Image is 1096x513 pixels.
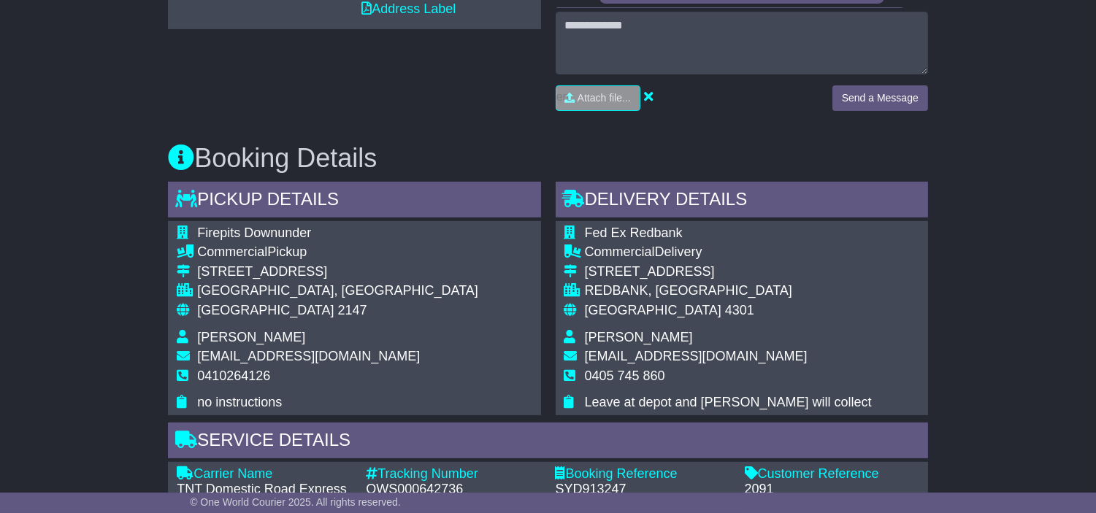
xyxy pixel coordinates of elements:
span: Commercial [197,244,267,259]
div: OWS000642736 [366,482,540,498]
span: © One World Courier 2025. All rights reserved. [190,496,401,508]
div: REDBANK, [GEOGRAPHIC_DATA] [585,283,872,299]
span: no instructions [197,395,282,409]
span: Commercial [585,244,655,259]
div: Delivery Details [556,182,928,221]
div: Tracking Number [366,466,540,482]
span: [GEOGRAPHIC_DATA] [585,303,721,317]
span: 0410264126 [197,369,270,383]
span: Firepits Downunder [197,225,311,240]
span: 0405 745 860 [585,369,665,383]
span: Leave at depot and [PERSON_NAME] will collect [585,395,872,409]
span: [PERSON_NAME] [197,330,305,344]
div: [STREET_ADDRESS] [585,264,872,280]
span: [GEOGRAPHIC_DATA] [197,303,334,317]
button: Send a Message [832,85,928,111]
div: TNT Domestic Road Express [177,482,351,498]
div: [STREET_ADDRESS] [197,264,478,280]
span: [PERSON_NAME] [585,330,693,344]
h3: Booking Details [168,144,928,173]
div: [GEOGRAPHIC_DATA], [GEOGRAPHIC_DATA] [197,283,478,299]
span: [EMAIL_ADDRESS][DOMAIN_NAME] [585,349,808,363]
div: Carrier Name [177,466,351,482]
div: SYD913247 [555,482,729,498]
span: 2147 [338,303,367,317]
div: Booking Reference [555,466,729,482]
div: Delivery [585,244,872,261]
a: Address Label [361,1,456,16]
span: 4301 [725,303,754,317]
div: Pickup [197,244,478,261]
div: Customer Reference [745,466,919,482]
div: Pickup Details [168,182,540,221]
div: 2091 [745,482,919,498]
div: Service Details [168,423,928,462]
span: Fed Ex Redbank [585,225,683,240]
span: [EMAIL_ADDRESS][DOMAIN_NAME] [197,349,420,363]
